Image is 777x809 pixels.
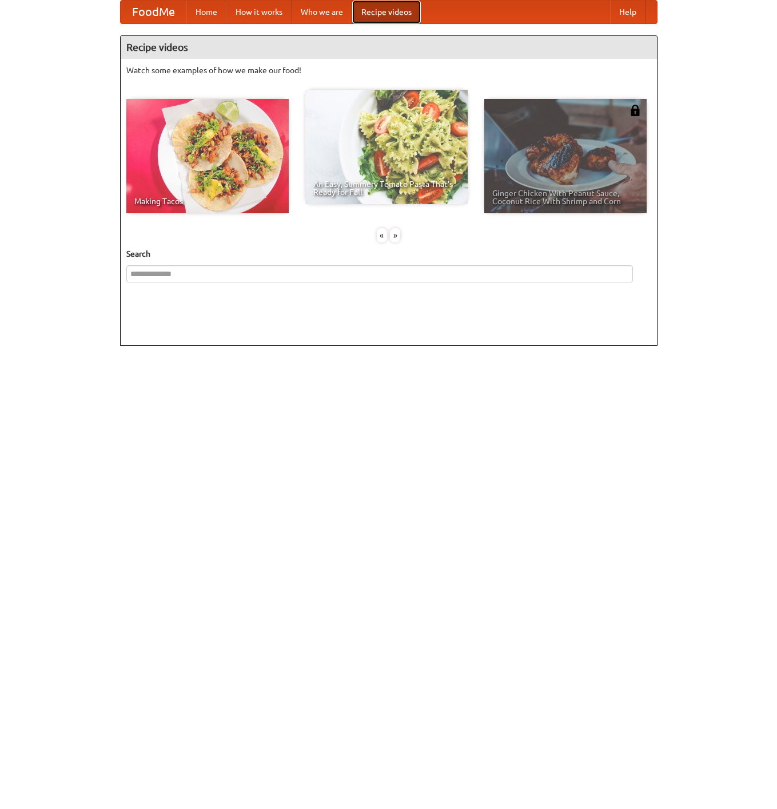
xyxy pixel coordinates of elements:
span: An Easy, Summery Tomato Pasta That's Ready for Fall [313,180,460,196]
img: 483408.png [629,105,641,116]
p: Watch some examples of how we make our food! [126,65,651,76]
a: Home [186,1,226,23]
a: How it works [226,1,292,23]
div: » [390,228,400,242]
div: « [377,228,387,242]
span: Making Tacos [134,197,281,205]
a: Help [610,1,645,23]
a: An Easy, Summery Tomato Pasta That's Ready for Fall [305,90,468,204]
h4: Recipe videos [121,36,657,59]
a: Making Tacos [126,99,289,213]
h5: Search [126,248,651,260]
a: FoodMe [121,1,186,23]
a: Recipe videos [352,1,421,23]
a: Who we are [292,1,352,23]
